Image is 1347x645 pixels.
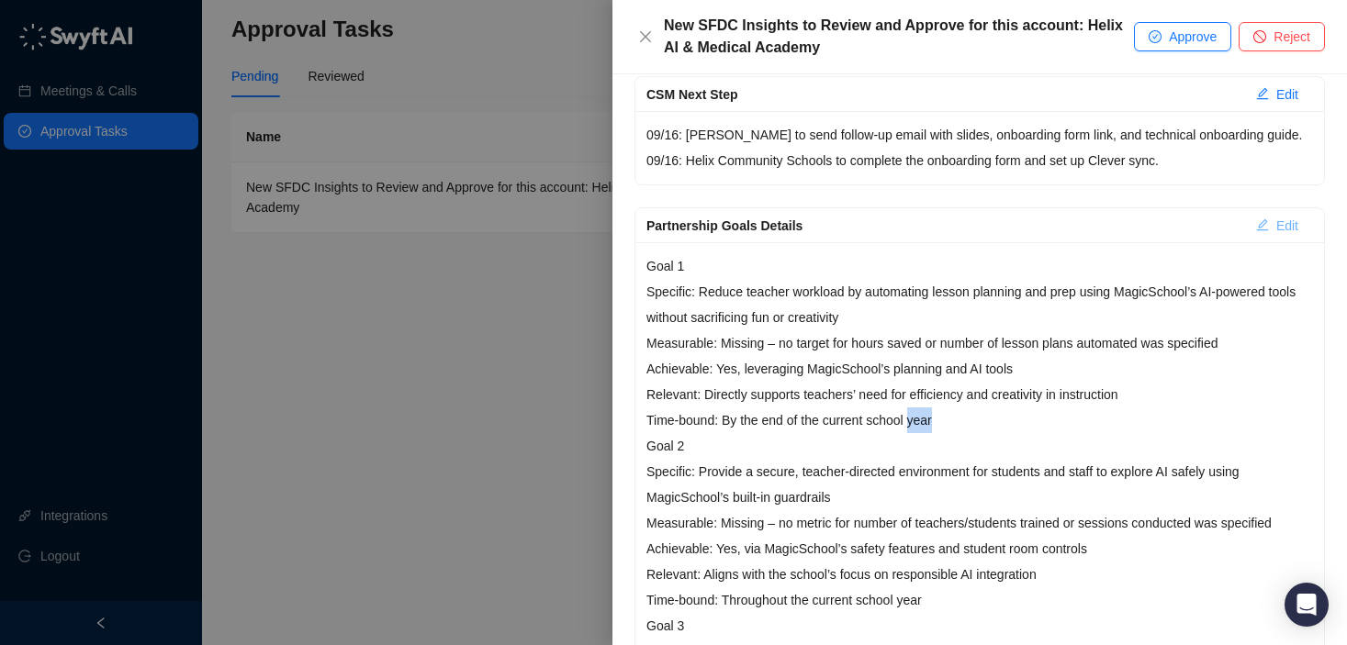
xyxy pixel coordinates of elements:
[1285,583,1329,627] div: Open Intercom Messenger
[634,26,657,48] button: Close
[646,122,1313,173] p: 09/16: [PERSON_NAME] to send follow-up email with slides, onboarding form link, and technical onb...
[664,15,1134,59] div: New SFDC Insights to Review and Approve for this account: Helix AI & Medical Academy
[1256,87,1269,100] span: edit
[646,433,1313,613] p: Goal 2 Specific: Provide a secure, teacher-directed environment for students and staff to explore...
[646,216,1241,236] div: Partnership Goals Details
[1253,30,1266,43] span: stop
[1241,80,1313,109] button: Edit
[1241,211,1313,240] button: Edit
[638,29,653,44] span: close
[1276,84,1298,105] span: Edit
[1276,216,1298,236] span: Edit
[1169,27,1217,47] span: Approve
[646,253,1313,433] p: Goal 1 Specific: Reduce teacher workload by automating lesson planning and prep using MagicSchool...
[1274,27,1310,47] span: Reject
[1239,22,1325,51] button: Reject
[1256,218,1269,231] span: edit
[1134,22,1231,51] button: Approve
[1149,30,1162,43] span: check-circle
[646,84,1241,105] div: CSM Next Step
